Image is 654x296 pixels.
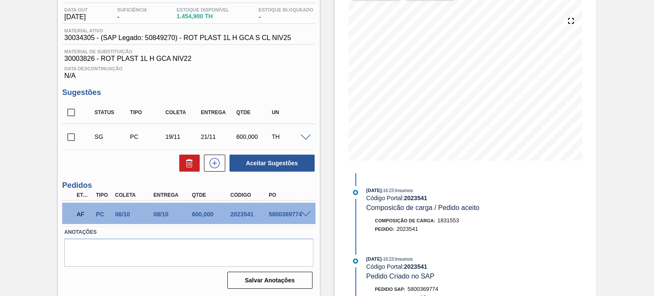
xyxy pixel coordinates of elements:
div: N/A [62,63,315,80]
span: : Insumos [394,188,413,193]
div: Coleta [113,192,155,198]
span: Pedido Criado no SAP [366,273,434,280]
div: Sugestão Criada [92,133,131,140]
div: Tipo [94,192,113,198]
div: 600,000 [234,133,273,140]
img: atual [353,190,358,195]
div: Pedido de Compra [128,133,166,140]
div: Nova sugestão [200,155,225,172]
span: 1.454,900 TH [177,13,229,20]
p: AF [77,211,92,218]
div: Qtde [190,192,232,198]
div: Etapa [75,192,94,198]
div: 21/11/2025 [199,133,238,140]
div: Aguardando Faturamento [75,205,94,224]
div: 5800369774 [267,211,309,218]
div: - [115,7,149,21]
span: Estoque Bloqueado [258,7,313,12]
div: - [256,7,315,21]
span: 5800369774 [407,286,438,292]
span: Data out [64,7,88,12]
strong: 2023541 [404,195,427,201]
span: : Insumos [394,256,413,262]
div: Entrega [152,192,194,198]
span: 2023541 [396,226,418,232]
div: 600,000 [190,211,232,218]
div: TH [270,133,308,140]
span: Pedido : [375,227,395,232]
span: Composição de Carga : [375,218,436,223]
span: Estoque Disponível [177,7,229,12]
button: Salvar Anotações [227,272,313,289]
span: Material de Substituição [64,49,313,54]
div: Código [228,192,270,198]
div: Pedido de Compra [94,211,113,218]
span: [DATE] [366,188,381,193]
span: Data Descontinuação [64,66,313,71]
span: Pedido SAP: [375,287,406,292]
div: Coleta [163,109,202,115]
div: 19/11/2025 [163,133,202,140]
span: 1831553 [437,217,459,224]
div: Qtde [234,109,273,115]
div: Excluir Sugestões [175,155,200,172]
div: UN [270,109,308,115]
span: Suficiência [117,7,147,12]
div: 08/10/2025 [152,211,194,218]
label: Anotações [64,226,313,239]
div: 06/10/2025 [113,211,155,218]
div: Tipo [128,109,166,115]
span: Composicão de carga / Pedido aceito [366,204,479,211]
div: Status [92,109,131,115]
strong: 2023541 [404,263,427,270]
span: - 16:23 [382,188,394,193]
h3: Sugestões [62,88,315,97]
span: 30034305 - (SAP Legado: 50849270) - ROT PLAST 1L H GCA S CL NIV25 [64,34,291,42]
span: 30003826 - ROT PLAST 1L H GCA NIV22 [64,55,313,63]
img: atual [353,259,358,264]
div: PO [267,192,309,198]
div: Entrega [199,109,238,115]
div: Código Portal: [366,195,568,201]
span: - 16:23 [382,257,394,262]
div: Aceitar Sugestões [225,154,316,172]
span: [DATE] [366,256,381,262]
span: Material ativo [64,28,291,33]
button: Aceitar Sugestões [229,155,315,172]
div: Código Portal: [366,263,568,270]
h3: Pedidos [62,181,315,190]
span: [DATE] [64,13,88,21]
div: 2023541 [228,211,270,218]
